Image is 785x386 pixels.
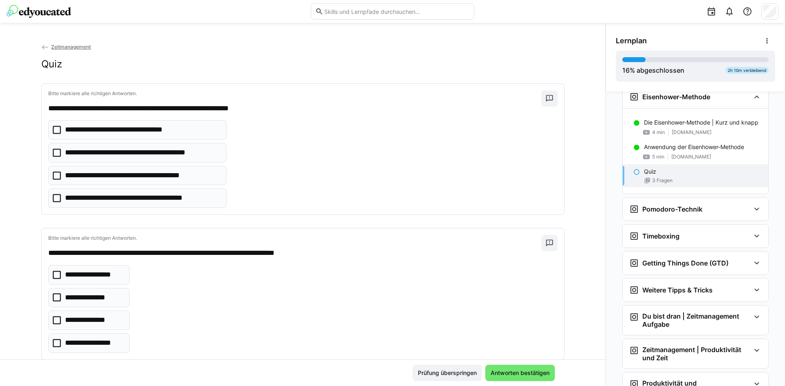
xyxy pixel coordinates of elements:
[41,58,62,70] h2: Quiz
[642,259,729,267] h3: Getting Things Done (GTD)
[642,205,702,213] h3: Pomodoro-Technik
[642,232,680,240] h3: Timeboxing
[652,129,665,136] span: 4 min
[642,286,713,294] h3: Weitere Tipps & Tricks
[48,235,541,241] p: Bitte markiere alle richtigen Antworten.
[644,118,758,127] p: Die Eisenhower-Methode | Kurz und knapp
[642,93,710,101] h3: Eisenhower-Methode
[672,129,711,136] span: [DOMAIN_NAME]
[622,65,684,75] div: % abgeschlossen
[51,44,91,50] span: Zeitmanagement
[323,8,470,15] input: Skills und Lernpfade durchsuchen…
[642,346,750,362] h3: Zeitmanagement | Produktivität und Zeit
[725,67,769,74] div: 2h 10m verbleibend
[616,36,647,45] span: Lernplan
[622,66,630,74] span: 16
[485,365,555,381] button: Antworten bestätigen
[48,90,541,97] p: Bitte markiere alle richtigen Antworten.
[652,177,673,184] span: 3 Fragen
[644,167,656,176] p: Quiz
[671,154,711,160] span: [DOMAIN_NAME]
[413,365,482,381] button: Prüfung überspringen
[642,312,750,328] h3: Du bist dran | Zeitmanagement Aufgabe
[41,44,91,50] a: Zeitmanagement
[417,369,478,377] span: Prüfung überspringen
[652,154,664,160] span: 5 min
[644,143,744,151] p: Anwendung der Eisenhower-Methode
[489,369,551,377] span: Antworten bestätigen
